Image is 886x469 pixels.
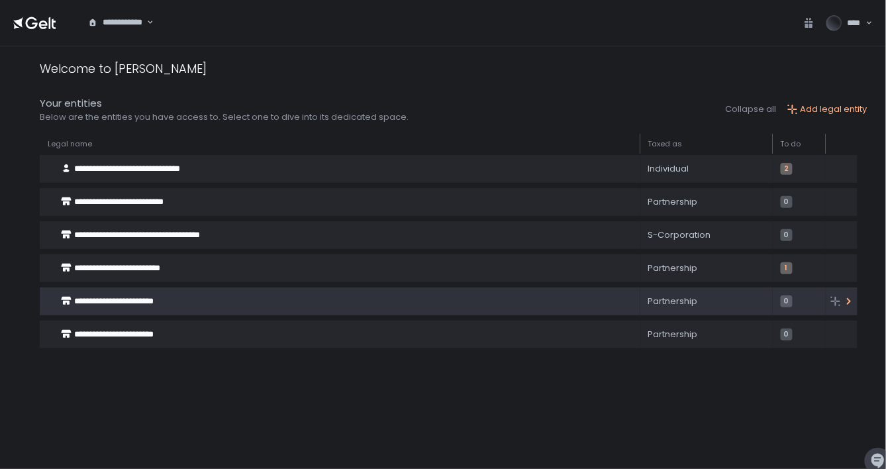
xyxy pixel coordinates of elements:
input: Search for option [88,28,146,42]
button: Add legal entity [787,103,867,115]
div: Welcome to [PERSON_NAME] [40,60,207,78]
span: 1 [781,262,793,274]
div: Partnership [648,295,765,307]
div: Partnership [648,262,765,274]
button: Collapse all [726,103,777,115]
span: 0 [781,295,793,307]
span: To do [781,139,801,149]
span: 2 [781,163,793,175]
span: 0 [781,329,793,340]
div: Partnership [648,196,765,208]
div: S-Corporation [648,229,765,241]
div: Individual [648,163,765,175]
span: Taxed as [648,139,683,149]
div: Your entities [40,96,409,111]
span: 0 [781,229,793,241]
span: Legal name [48,139,92,149]
div: Below are the entities you have access to. Select one to dive into its dedicated space. [40,111,409,123]
span: 0 [781,196,793,208]
div: Search for option [79,9,154,36]
div: Partnership [648,329,765,340]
